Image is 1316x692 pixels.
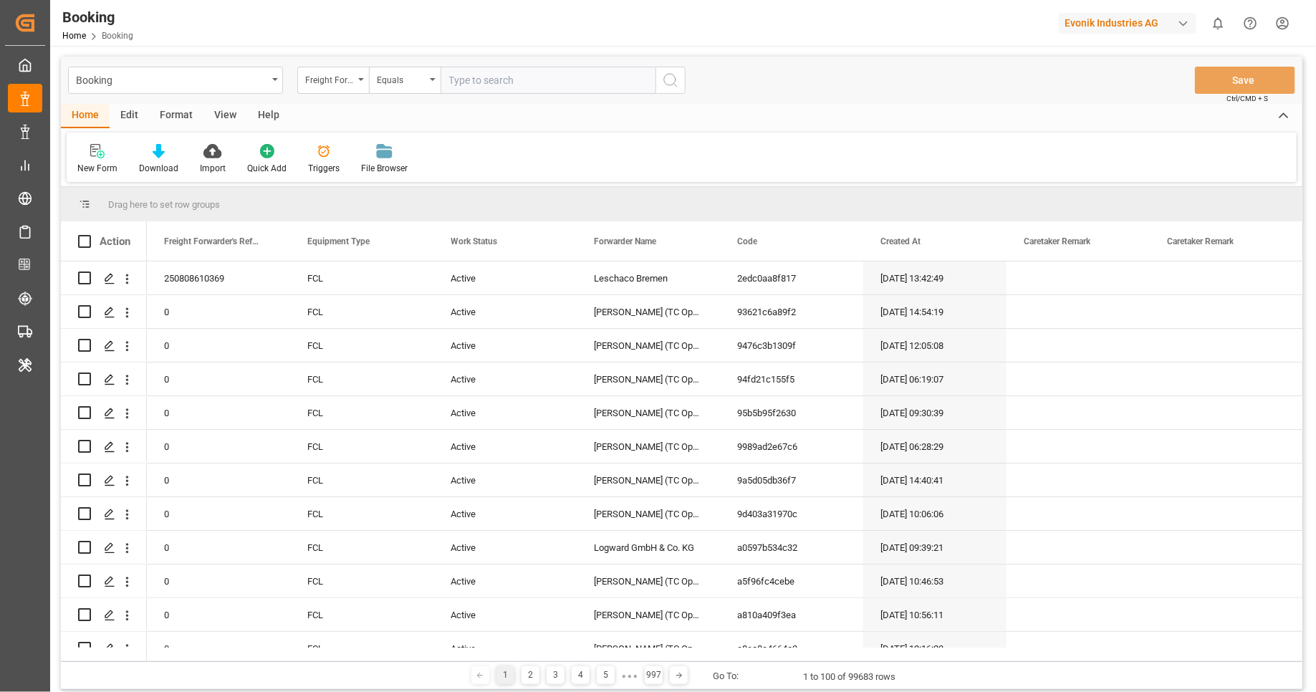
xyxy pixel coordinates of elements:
div: [PERSON_NAME] (TC Operator) [577,497,720,530]
span: Created At [880,236,921,246]
div: FCL [290,632,433,665]
div: [PERSON_NAME] (TC Operator) [577,598,720,631]
div: FCL [290,598,433,631]
div: 0 [147,564,290,597]
div: Go To: [713,669,739,683]
div: FCL [290,261,433,294]
div: 0 [147,396,290,429]
div: [DATE] 09:39:21 [863,531,1007,564]
div: Press SPACE to select this row. [61,632,147,665]
div: [PERSON_NAME] (TC Operator) [577,295,720,328]
div: FCL [290,497,433,530]
div: 9476c3b1309f [720,329,863,362]
span: Caretaker Remark [1024,236,1090,246]
div: Press SPACE to select this row. [61,261,147,295]
div: Booking [76,70,267,88]
a: Home [62,31,86,41]
div: Press SPACE to select this row. [61,564,147,598]
div: [PERSON_NAME] (TC Operator) [577,362,720,395]
div: 2 [522,666,539,684]
div: [DATE] 10:06:06 [863,497,1007,530]
div: 0 [147,430,290,463]
div: Freight Forwarder's Reference No. [305,70,354,87]
span: Forwarder Name [594,236,656,246]
div: Press SPACE to select this row. [61,463,147,497]
div: 997 [645,666,663,684]
div: 9989ad2e67c6 [720,430,863,463]
div: FCL [290,329,433,362]
div: FCL [290,295,433,328]
div: 0 [147,295,290,328]
div: [PERSON_NAME] (TC Operator) [577,632,720,665]
div: [DATE] 13:16:23 [863,632,1007,665]
div: File Browser [361,162,408,175]
div: Active [433,329,577,362]
div: 0 [147,531,290,564]
div: Action [100,235,130,248]
div: [DATE] 14:40:41 [863,463,1007,496]
div: Evonik Industries AG [1059,13,1196,34]
div: Press SPACE to select this row. [61,497,147,531]
div: [PERSON_NAME] (TC Operator) [577,329,720,362]
div: 9d403a31970c [720,497,863,530]
div: Booking [62,6,133,28]
div: [DATE] 12:05:08 [863,329,1007,362]
div: Active [433,497,577,530]
button: open menu [297,67,369,94]
div: 0 [147,632,290,665]
div: Triggers [308,162,340,175]
div: Equals [377,70,426,87]
div: Active [433,598,577,631]
div: Press SPACE to select this row. [61,396,147,430]
div: Press SPACE to select this row. [61,531,147,564]
div: 93621c6a89f2 [720,295,863,328]
div: [PERSON_NAME] (TC Operator) [577,564,720,597]
div: [DATE] 10:56:11 [863,598,1007,631]
div: Active [433,463,577,496]
span: Code [737,236,757,246]
div: Active [433,261,577,294]
div: Home [61,104,110,128]
div: Leschaco Bremen [577,261,720,294]
div: Press SPACE to select this row. [61,598,147,632]
div: a810a409f3ea [720,598,863,631]
div: FCL [290,396,433,429]
button: Evonik Industries AG [1059,9,1202,37]
div: 1 [496,666,514,684]
div: Active [433,564,577,597]
div: Import [200,162,226,175]
div: 3 [547,666,565,684]
span: Freight Forwarder's Reference No. [164,236,260,246]
div: Edit [110,104,149,128]
div: View [203,104,247,128]
div: 2edc0aa8f817 [720,261,863,294]
button: open menu [369,67,441,94]
div: FCL [290,463,433,496]
div: [DATE] 10:46:53 [863,564,1007,597]
div: Press SPACE to select this row. [61,295,147,329]
div: [PERSON_NAME] (TC Operator) [577,396,720,429]
button: open menu [68,67,283,94]
div: Logward GmbH & Co. KG [577,531,720,564]
div: [DATE] 14:54:19 [863,295,1007,328]
div: Press SPACE to select this row. [61,362,147,396]
div: 0 [147,497,290,530]
div: New Form [77,162,117,175]
div: FCL [290,531,433,564]
span: Ctrl/CMD + S [1226,93,1268,104]
div: Quick Add [247,162,287,175]
div: FCL [290,362,433,395]
div: Format [149,104,203,128]
div: a0597b534c32 [720,531,863,564]
span: Drag here to set row groups [108,199,220,210]
div: 0 [147,329,290,362]
div: 0 [147,362,290,395]
div: ● ● ● [622,671,638,681]
div: Press SPACE to select this row. [61,329,147,362]
div: 4 [572,666,590,684]
div: 250808610369 [147,261,290,294]
div: 0 [147,598,290,631]
button: show 0 new notifications [1202,7,1234,39]
div: a5f96fc4cebe [720,564,863,597]
div: 1 to 100 of 99683 rows [803,670,895,684]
